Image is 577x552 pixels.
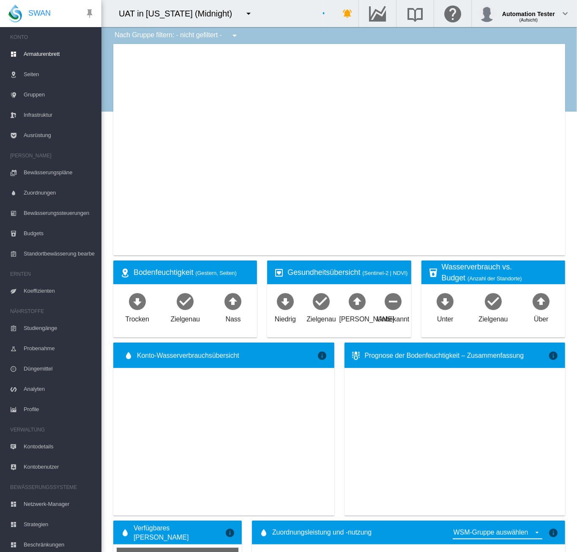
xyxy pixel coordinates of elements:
[24,359,95,379] span: Düngemittel
[560,8,570,19] md-icon: icon-chevron-down
[24,44,95,64] span: Armaturenbrett
[534,311,548,324] div: Über
[226,311,241,324] div: Nass
[275,291,295,311] md-icon: icon-arrow-down-bold-circle
[342,8,353,19] md-icon: icon-bell-ring
[362,270,407,276] span: (Sentinel-2 | NDVI)
[24,338,95,359] span: Probenahme
[317,351,328,361] md-icon: icon-information
[120,528,130,538] md-icon: icon-water
[24,379,95,399] span: Analyten
[367,8,388,19] md-icon: Zum Data Hub
[377,311,410,324] div: Unbekannt
[24,399,95,420] span: Profile
[10,305,95,318] span: NÄHRSTOFFE
[502,6,555,15] div: Automation Tester
[24,437,95,457] span: Kontodetails
[548,351,558,361] md-icon: icon-information
[108,27,246,44] div: Nach Gruppe filtern: - nicht gefiltert -
[339,311,375,324] div: [PERSON_NAME]
[8,5,22,22] img: SWAN-Landscape-Logo-Colour-drop.png
[134,267,250,278] div: Bodenfeuchtigkeit
[28,8,51,19] span: SWAN
[24,203,95,223] span: Bewässerungssteuerungen
[240,5,257,22] button: icon-menu-down
[548,528,558,538] md-icon: icon-information
[134,524,225,543] span: Verfügbares [PERSON_NAME]
[230,30,240,41] md-icon: icon-menu-down
[120,268,130,278] md-icon: icon-map-marker-radius
[442,262,558,283] div: Wasserverbrauch vs. Budget
[24,105,95,125] span: Infrastruktur
[119,8,240,19] div: UAT in [US_STATE] (Midnight)
[468,275,522,282] span: (Anzahl der Standorte)
[306,311,336,324] div: Zielgenau
[24,85,95,105] span: Gruppen
[274,268,284,278] md-icon: icon-heart-box-outline
[311,291,331,311] md-icon: icon-checkbox-marked-circle
[479,5,495,22] img: profile.jpg
[24,162,95,183] span: Bewässerungspläne
[10,149,95,162] span: [PERSON_NAME]
[365,351,549,360] div: Prognose der Bodenfeuchtigkeit – Zusammenfassung
[24,244,95,264] span: Standortbewässerung bearbeiten
[428,268,438,278] md-icon: icon-cup-water
[531,291,551,311] md-icon: icon-arrow-up-bold-circle
[24,457,95,477] span: Kontobenutzer
[123,351,134,361] md-icon: icon-water
[10,423,95,437] span: VERWALTUNG
[127,291,148,311] md-icon: icon-arrow-down-bold-circle
[24,318,95,338] span: Studiengänge
[24,281,95,301] span: Koeffizienten
[272,528,372,538] span: Zuordnungsleistung und -nutzung
[10,481,95,494] span: BEWÄSSERUNGSSYSTEME
[24,183,95,203] span: Zuordnungen
[226,27,243,44] button: icon-menu-down
[243,8,254,19] md-icon: icon-menu-down
[225,528,235,538] md-icon: icon-information
[437,311,454,324] div: Unter
[24,64,95,85] span: Seiten
[383,291,403,311] md-icon: icon-minus-circle
[479,311,508,324] div: Zielgenau
[483,291,503,311] md-icon: icon-checkbox-marked-circle
[435,291,455,311] md-icon: icon-arrow-down-bold-circle
[85,8,95,19] md-icon: icon-pin
[24,223,95,244] span: Budgets
[520,18,538,22] span: (Aufsicht)
[453,526,543,539] md-select: {{'ALLOCATION.SELECT_GROUP' | i18next}}
[137,351,317,360] span: Konto-Wasserverbrauchsübersicht
[405,8,425,19] md-icon: Durchsuchen Sie die Wissensdatenbank
[195,270,236,276] span: (Gestern, Seiten)
[24,494,95,514] span: Netzwerk-Manager
[24,125,95,146] span: Ausrüstung
[10,267,95,281] span: ERNTEN
[175,291,195,311] md-icon: icon-checkbox-marked-circle
[443,8,463,19] md-icon: Klicken Sie hier, um Hilfe zu erhalten
[170,311,200,324] div: Zielgenau
[275,311,296,324] div: Niedrig
[339,5,356,22] button: icon-bell-ring
[347,291,367,311] md-icon: icon-arrow-up-bold-circle
[223,291,243,311] md-icon: icon-arrow-up-bold-circle
[125,311,149,324] div: Trocken
[259,528,269,538] md-icon: icon-water
[287,267,404,278] div: Gesundheitsübersicht
[10,30,95,44] span: KONTO
[24,514,95,535] span: Strategien
[351,351,361,361] md-icon: icon-thermometer-lines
